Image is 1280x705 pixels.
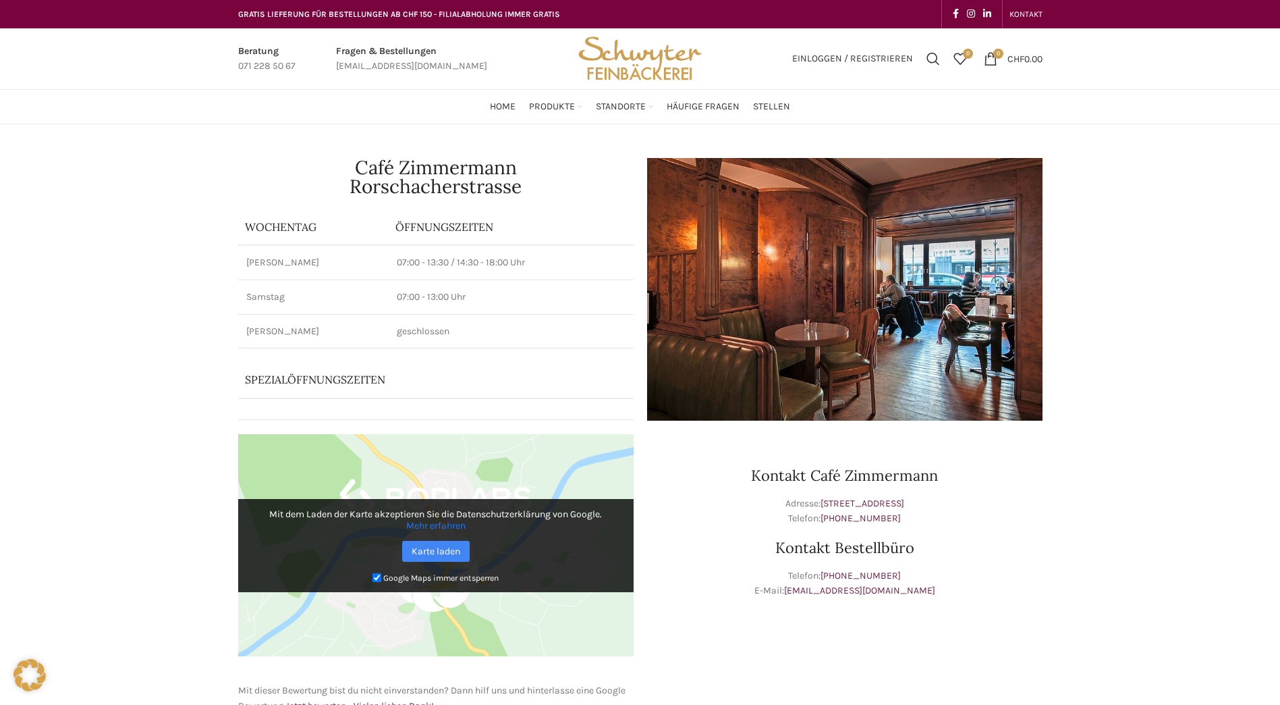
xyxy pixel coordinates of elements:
p: [PERSON_NAME] [246,256,381,269]
a: Produkte [529,93,582,120]
a: KONTAKT [1009,1,1042,28]
h1: Café Zimmermann Rorschacherstrasse [238,158,634,196]
a: [STREET_ADDRESS] [820,498,904,509]
span: Einloggen / Registrieren [792,54,913,63]
a: Mehr erfahren [406,520,466,531]
a: Suchen [920,45,947,72]
span: Produkte [529,101,575,113]
p: 07:00 - 13:00 Uhr [397,290,625,304]
a: [EMAIL_ADDRESS][DOMAIN_NAME] [784,585,935,596]
div: Secondary navigation [1003,1,1049,28]
a: Infobox link [238,44,296,74]
span: Häufige Fragen [667,101,740,113]
div: Main navigation [231,93,1049,120]
p: Telefon: E-Mail: [647,569,1042,599]
a: Standorte [596,93,653,120]
a: Instagram social link [963,5,979,24]
h3: Kontakt Bestellbüro [647,540,1042,555]
span: 0 [963,49,973,59]
a: Stellen [753,93,790,120]
h3: Kontakt Café Zimmermann [647,468,1042,483]
a: Einloggen / Registrieren [785,45,920,72]
bdi: 0.00 [1007,53,1042,64]
span: Stellen [753,101,790,113]
p: Samstag [246,290,381,304]
a: 0 CHF0.00 [977,45,1049,72]
small: Google Maps immer entsperren [383,573,499,582]
p: Wochentag [245,219,383,234]
a: 0 [947,45,974,72]
a: Site logo [574,52,706,63]
a: Karte laden [402,541,470,562]
input: Google Maps immer entsperren [372,573,381,582]
a: Infobox link [336,44,487,74]
span: GRATIS LIEFERUNG FÜR BESTELLUNGEN AB CHF 150 - FILIALABHOLUNG IMMER GRATIS [238,9,560,19]
p: 07:00 - 13:30 / 14:30 - 18:00 Uhr [397,256,625,269]
a: [PHONE_NUMBER] [820,570,901,581]
p: geschlossen [397,325,625,338]
a: Facebook social link [949,5,963,24]
p: Mit dem Laden der Karte akzeptieren Sie die Datenschutzerklärung von Google. [248,508,624,531]
div: Meine Wunschliste [947,45,974,72]
p: Spezialöffnungszeiten [245,372,589,387]
a: [PHONE_NUMBER] [820,513,901,524]
img: Bäckerei Schwyter [574,28,706,89]
span: CHF [1007,53,1024,64]
span: 0 [993,49,1003,59]
p: [PERSON_NAME] [246,325,381,338]
a: Home [490,93,516,120]
img: Google Maps [238,434,634,657]
span: Home [490,101,516,113]
p: ÖFFNUNGSZEITEN [395,219,626,234]
span: KONTAKT [1009,9,1042,19]
a: Linkedin social link [979,5,995,24]
p: Adresse: Telefon: [647,496,1042,527]
a: Häufige Fragen [667,93,740,120]
span: Standorte [596,101,646,113]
